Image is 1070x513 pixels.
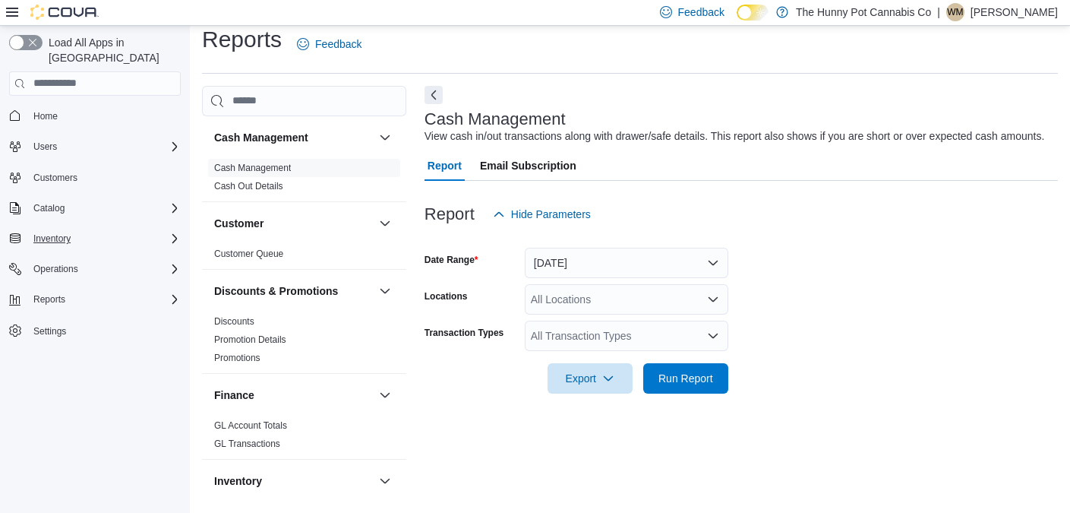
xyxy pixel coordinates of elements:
[425,110,566,128] h3: Cash Management
[946,3,964,21] div: Waseem Mohammed
[425,327,503,339] label: Transaction Types
[214,181,283,192] a: Cash Out Details
[480,150,576,181] span: Email Subscription
[214,473,262,489] h3: Inventory
[202,416,406,459] div: Finance
[214,352,260,364] span: Promotions
[33,233,71,245] span: Inventory
[511,207,591,222] span: Hide Parameters
[27,322,72,340] a: Settings
[214,249,283,259] a: Customer Queue
[425,205,475,223] h3: Report
[27,107,64,125] a: Home
[9,99,181,382] nav: Complex example
[425,128,1045,144] div: View cash in/out transactions along with drawer/safe details. This report also shows if you are s...
[214,216,264,231] h3: Customer
[376,472,394,490] button: Inventory
[214,388,254,403] h3: Finance
[376,128,394,147] button: Cash Management
[27,260,84,278] button: Operations
[214,420,287,431] a: GL Account Totals
[214,388,373,403] button: Finance
[33,141,57,153] span: Users
[33,202,65,214] span: Catalog
[214,438,280,450] span: GL Transactions
[3,136,187,157] button: Users
[214,130,373,145] button: Cash Management
[27,169,84,187] a: Customers
[947,3,963,21] span: WM
[33,325,66,337] span: Settings
[27,230,181,248] span: Inventory
[428,150,462,181] span: Report
[643,363,728,394] button: Run Report
[376,282,394,300] button: Discounts & Promotions
[3,228,187,249] button: Inventory
[214,315,254,328] span: Discounts
[214,353,260,363] a: Promotions
[33,263,78,275] span: Operations
[33,293,65,306] span: Reports
[548,363,633,394] button: Export
[971,3,1058,21] p: [PERSON_NAME]
[202,245,406,269] div: Customer
[27,321,181,340] span: Settings
[3,319,187,341] button: Settings
[27,230,77,248] button: Inventory
[658,371,713,386] span: Run Report
[3,198,187,219] button: Catalog
[737,5,769,21] input: Dark Mode
[487,199,597,230] button: Hide Parameters
[796,3,931,21] p: The Hunny Pot Cannabis Co
[214,420,287,432] span: GL Account Totals
[202,24,282,55] h1: Reports
[425,86,443,104] button: Next
[678,5,724,20] span: Feedback
[557,363,623,394] span: Export
[27,106,181,125] span: Home
[27,199,71,217] button: Catalog
[214,334,286,346] span: Promotion Details
[27,138,63,156] button: Users
[214,334,286,345] a: Promotion Details
[214,130,308,145] h3: Cash Management
[27,168,181,187] span: Customers
[214,248,283,260] span: Customer Queue
[214,216,373,231] button: Customer
[27,138,181,156] span: Users
[214,283,373,299] button: Discounts & Promotions
[707,293,719,306] button: Open list of options
[425,254,478,266] label: Date Range
[291,29,368,59] a: Feedback
[425,290,468,302] label: Locations
[33,172,77,184] span: Customers
[27,290,71,309] button: Reports
[376,386,394,404] button: Finance
[33,110,58,122] span: Home
[937,3,940,21] p: |
[27,260,181,278] span: Operations
[202,312,406,373] div: Discounts & Promotions
[3,166,187,188] button: Customers
[3,289,187,310] button: Reports
[3,105,187,127] button: Home
[525,248,728,278] button: [DATE]
[214,473,373,489] button: Inventory
[707,330,719,342] button: Open list of options
[30,5,99,20] img: Cova
[202,159,406,201] div: Cash Management
[214,180,283,192] span: Cash Out Details
[43,35,181,65] span: Load All Apps in [GEOGRAPHIC_DATA]
[27,199,181,217] span: Catalog
[214,283,338,299] h3: Discounts & Promotions
[3,258,187,280] button: Operations
[315,36,361,52] span: Feedback
[214,439,280,449] a: GL Transactions
[27,290,181,309] span: Reports
[214,162,291,174] span: Cash Management
[214,316,254,327] a: Discounts
[376,214,394,233] button: Customer
[214,163,291,173] a: Cash Management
